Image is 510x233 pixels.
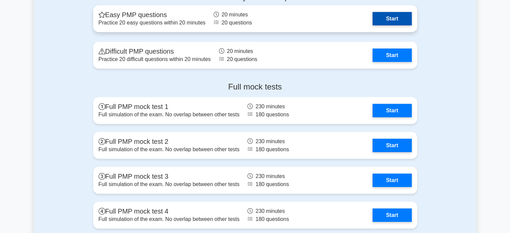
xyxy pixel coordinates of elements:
[373,49,411,62] a: Start
[373,174,411,187] a: Start
[373,139,411,152] a: Start
[373,104,411,117] a: Start
[93,82,417,92] h4: Full mock tests
[373,12,411,25] a: Start
[373,209,411,222] a: Start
